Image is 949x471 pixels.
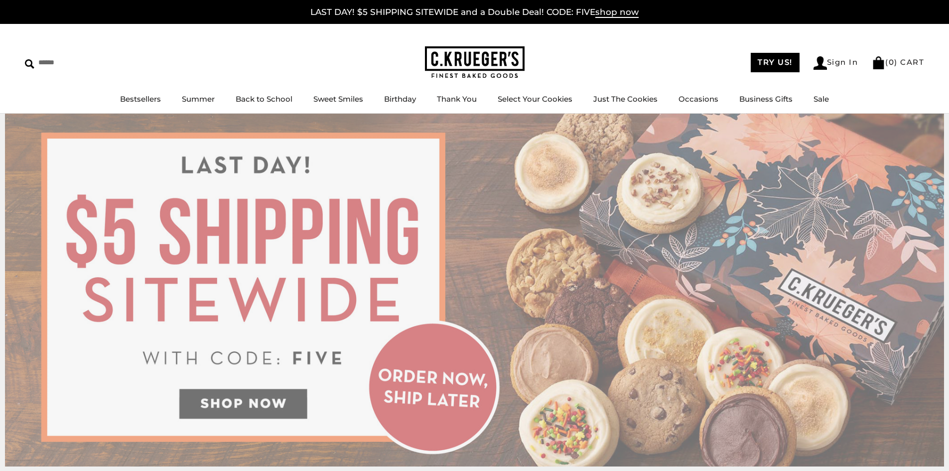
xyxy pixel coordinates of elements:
[5,114,944,467] img: C.Krueger's Special Offer
[313,94,363,104] a: Sweet Smiles
[236,94,292,104] a: Back to School
[872,57,924,67] a: (0) CART
[425,46,525,79] img: C.KRUEGER'S
[120,94,161,104] a: Bestsellers
[593,94,658,104] a: Just The Cookies
[813,94,829,104] a: Sale
[813,56,858,70] a: Sign In
[739,94,793,104] a: Business Gifts
[310,7,639,18] a: LAST DAY! $5 SHIPPING SITEWIDE and a Double Deal! CODE: FIVEshop now
[437,94,477,104] a: Thank You
[25,59,34,69] img: Search
[384,94,416,104] a: Birthday
[595,7,639,18] span: shop now
[889,57,895,67] span: 0
[751,53,800,72] a: TRY US!
[678,94,718,104] a: Occasions
[872,56,885,69] img: Bag
[182,94,215,104] a: Summer
[25,55,143,70] input: Search
[498,94,572,104] a: Select Your Cookies
[813,56,827,70] img: Account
